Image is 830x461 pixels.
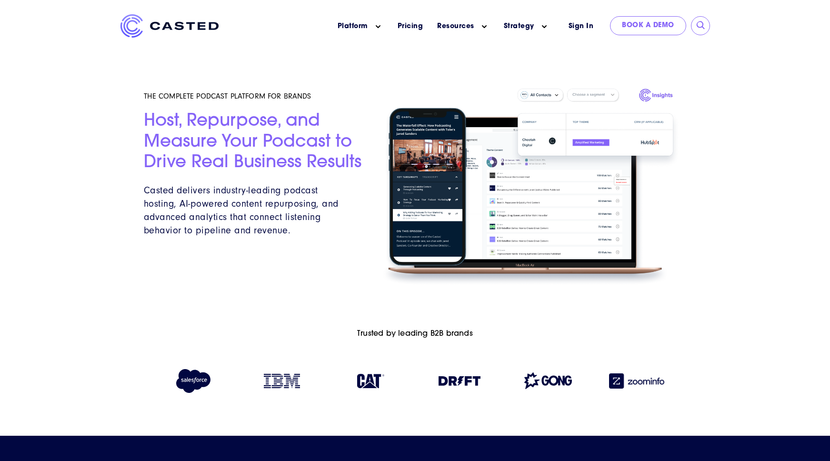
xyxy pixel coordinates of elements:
[264,374,300,388] img: IBM logo
[439,376,480,386] img: Drift logo
[398,21,423,31] a: Pricing
[504,21,534,31] a: Strategy
[120,14,219,38] img: Casted_Logo_Horizontal_FullColor_PUR_BLUE
[144,185,339,236] span: Casted delivers industry-leading podcast hosting, AI-powered content repurposing, and advanced an...
[233,14,557,39] nav: Main menu
[357,374,384,388] img: Caterpillar logo
[437,21,474,31] a: Resources
[172,369,214,393] img: Salesforce logo
[557,16,606,37] a: Sign In
[338,21,368,31] a: Platform
[609,373,664,389] img: Zoominfo logo
[144,330,687,339] h6: Trusted by leading B2B brands
[696,21,706,30] input: Submit
[144,91,363,101] h5: THE COMPLETE PODCAST PLATFORM FOR BRANDS
[375,84,687,291] img: Homepage Hero
[524,372,572,389] img: Gong logo
[144,111,363,173] h2: Host, Repurpose, and Measure Your Podcast to Drive Real Business Results
[610,16,686,35] a: Book a Demo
